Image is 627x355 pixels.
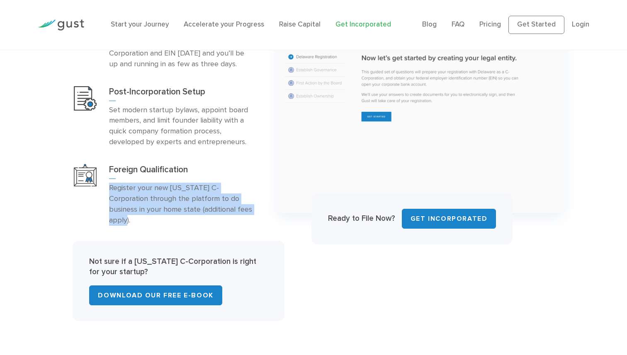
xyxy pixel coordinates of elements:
p: Easily file online for a new [US_STATE] C-Corporation and EIN [DATE] and you’ll be up and running... [109,37,253,70]
p: Register your new [US_STATE] C-Corporation through the platform to do business in your home state... [109,183,253,226]
a: Blog [422,20,437,29]
img: 1 Form A Company [277,31,564,213]
img: Foreign Qualification [74,164,97,186]
a: FAQ [452,20,464,29]
a: Start your Journey [111,20,169,29]
a: Raise Capital [279,20,321,29]
a: Download Our Free E-Book [89,285,222,305]
p: Set modern startup bylaws, appoint board members, and limit founder liability with a quick compan... [109,105,253,148]
p: Not sure if a [US_STATE] C-Corporation is right for your startup? [89,256,267,278]
h3: Post-Incorporation Setup [109,86,253,101]
h3: Foreign Qualification [109,164,253,179]
a: Pricing [479,20,501,29]
a: Accelerate your Progress [184,20,264,29]
strong: Ready to File Now? [328,214,395,223]
a: Login [572,20,589,29]
img: Post Incorporation Setup [74,86,97,111]
a: Get Incorporated [335,20,391,29]
a: Get Started [508,16,564,34]
img: Gust Logo [38,19,84,31]
a: Get INCORPORATED [402,209,496,229]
